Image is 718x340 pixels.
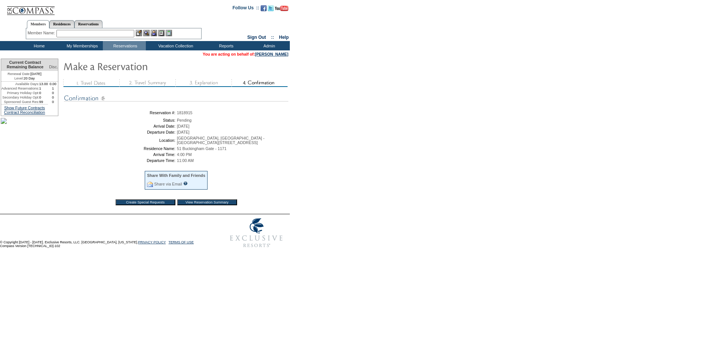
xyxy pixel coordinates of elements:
[275,7,288,12] a: Subscribe to our YouTube Channel
[177,158,194,163] span: 11:00 AM
[48,100,58,104] td: 0
[223,214,290,252] img: Exclusive Resorts
[74,20,102,28] a: Reservations
[119,79,175,87] img: step2_state3.gif
[233,4,259,13] td: Follow Us ::
[1,71,48,76] td: [DATE]
[48,86,58,91] td: 1
[261,5,267,11] img: Become our fan on Facebook
[247,35,266,40] a: Sign Out
[255,52,288,56] a: [PERSON_NAME]
[28,30,56,36] div: Member Name:
[177,146,227,151] span: 51 Buckingham Gate - 1171
[14,76,24,81] span: Level:
[275,6,288,11] img: Subscribe to our YouTube Channel
[1,82,39,86] td: Available Days:
[7,72,30,76] span: Renewal Date:
[247,41,290,50] td: Admin
[49,20,74,28] a: Residences
[65,130,175,134] td: Departure Date:
[1,100,39,104] td: Sponsored Guest Res:
[1,86,39,91] td: Advanced Reservations:
[177,110,193,115] span: 1818915
[268,5,274,11] img: Follow us on Twitter
[65,118,175,122] td: Status:
[261,7,267,12] a: Become our fan on Facebook
[63,79,119,87] img: step1_state3.gif
[177,136,264,145] span: [GEOGRAPHIC_DATA], [GEOGRAPHIC_DATA] - [GEOGRAPHIC_DATA][STREET_ADDRESS]
[158,30,165,36] img: Reservations
[65,152,175,157] td: Arrival Time:
[116,199,175,205] input: Create Special Requests
[151,30,157,36] img: Impersonate
[63,59,213,74] img: Make Reservation
[39,82,48,86] td: 13.00
[39,100,48,104] td: 99
[203,52,288,56] span: You are acting on behalf of:
[65,158,175,163] td: Departure Time:
[136,30,142,36] img: b_edit.gif
[175,79,231,87] img: step3_state3.gif
[48,91,58,95] td: 0
[138,240,166,244] a: PRIVACY POLICY
[1,76,48,82] td: 20 Day
[204,41,247,50] td: Reports
[49,65,58,69] span: Disc.
[231,79,288,87] img: step4_state2.gif
[177,118,191,122] span: Pending
[65,124,175,128] td: Arrival Date:
[166,30,172,36] img: b_calculator.gif
[39,95,48,100] td: 0
[169,240,194,244] a: TERMS OF USE
[177,152,192,157] span: 4:00 PM
[183,181,188,185] input: What is this?
[279,35,289,40] a: Help
[177,130,190,134] span: [DATE]
[177,124,190,128] span: [DATE]
[4,110,45,115] a: Contract Reconciliation
[65,110,175,115] td: Reservation #:
[39,86,48,91] td: 1
[60,41,103,50] td: My Memberships
[146,41,204,50] td: Vacation Collection
[154,182,182,186] a: Share via Email
[1,95,39,100] td: Secondary Holiday Opt:
[65,136,175,145] td: Location:
[1,59,48,71] td: Current Contract Remaining Balance
[65,146,175,151] td: Residence Name:
[177,199,237,205] input: View Reservation Summary
[4,106,45,110] a: Show Future Contracts
[1,91,39,95] td: Primary Holiday Opt:
[271,35,274,40] span: ::
[48,82,58,86] td: 0.00
[39,91,48,95] td: 0
[1,118,7,124] img: Kiawah_dest1_flower_test.jpg
[147,173,205,178] div: Share With Family and Friends
[143,30,150,36] img: View
[27,20,50,28] a: Members
[103,41,146,50] td: Reservations
[17,41,60,50] td: Home
[268,7,274,12] a: Follow us on Twitter
[48,95,58,100] td: 0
